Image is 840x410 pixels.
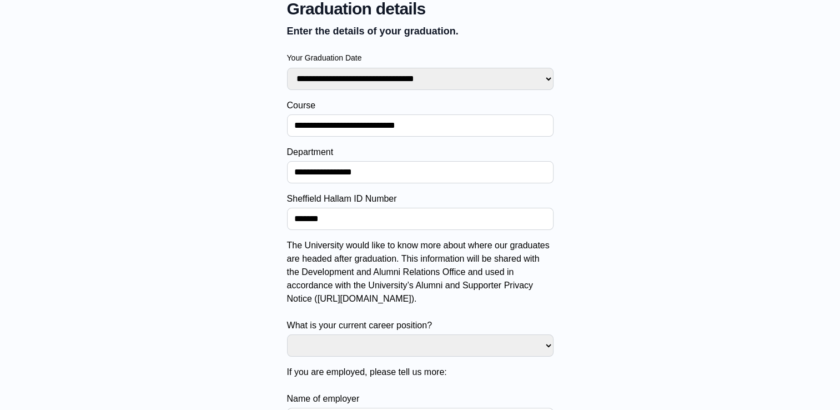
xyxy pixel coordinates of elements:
[287,99,554,112] label: Course
[287,146,554,159] label: Department
[287,23,554,39] p: Enter the details of your graduation.
[287,192,554,206] label: Sheffield Hallam ID Number
[287,366,554,406] label: If you are employed, please tell us more: Name of employer
[287,239,554,332] label: The University would like to know more about where our graduates are headed after graduation. Thi...
[287,52,554,63] label: Your Graduation Date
